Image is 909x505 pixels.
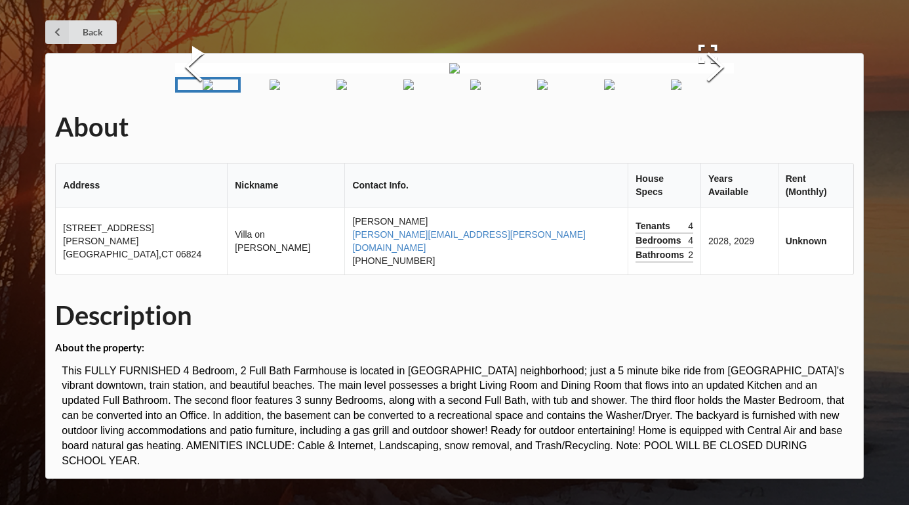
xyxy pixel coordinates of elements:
h1: Description [55,299,853,332]
span: Tenants [636,219,674,232]
th: House Specs [628,164,700,208]
td: [PERSON_NAME] [PHONE_NUMBER] [344,208,628,274]
span: [GEOGRAPHIC_DATA] , CT 06824 [63,249,201,259]
img: 54_veres%2FIMG_3215.jpeg [270,79,280,90]
td: 2028, 2029 [700,208,778,274]
a: Go to Slide 3 [309,77,374,93]
a: [PERSON_NAME][EMAIL_ADDRESS][PERSON_NAME][DOMAIN_NAME] [352,229,586,253]
b: Unknown [786,236,827,246]
a: Go to Slide 5 [443,77,508,93]
th: Address [56,164,227,208]
h4: About the property: [55,341,853,354]
span: 2 [688,248,693,261]
button: Previous Slide [175,9,212,128]
span: Bathrooms [636,248,687,261]
a: Go to Slide 2 [242,77,308,93]
img: 54_veres%2FIMG_3216.jpeg [336,79,347,90]
button: Open Fullscreen [681,35,734,73]
img: 54_veres%2FIMG_3221.jpeg [604,79,615,90]
span: 4 [688,219,693,232]
p: This FULLY FURNISHED 4 Bedroom, 2 Full Bath Farmhouse is located in [GEOGRAPHIC_DATA] neighborhoo... [62,364,853,469]
span: [STREET_ADDRESS][PERSON_NAME] [63,223,153,246]
img: 54_veres%2FIMG_3220.jpeg [537,79,548,90]
a: Go to Slide 4 [376,77,441,93]
th: Rent (Monthly) [778,164,853,208]
th: Years Available [700,164,778,208]
th: Contact Info. [344,164,628,208]
td: Villa on [PERSON_NAME] [227,208,344,274]
button: Next Slide [697,9,734,128]
th: Nickname [227,164,344,208]
h1: About [55,110,853,144]
img: 54_veres%2FIMG_3218.jpeg [403,79,414,90]
img: 54_veres%2FIMG_3222.jpeg [671,79,681,90]
a: Go to Slide 8 [643,77,709,93]
span: Bedrooms [636,234,684,247]
a: Go to Slide 6 [510,77,575,93]
a: Go to Slide 7 [576,77,642,93]
div: Thumbnail Navigation [175,77,734,93]
a: Back [45,20,117,44]
span: 4 [688,234,693,247]
img: 54_veres%2FIMG_3214.jpeg [449,63,460,74]
img: 54_veres%2FIMG_3219.jpeg [470,79,481,90]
